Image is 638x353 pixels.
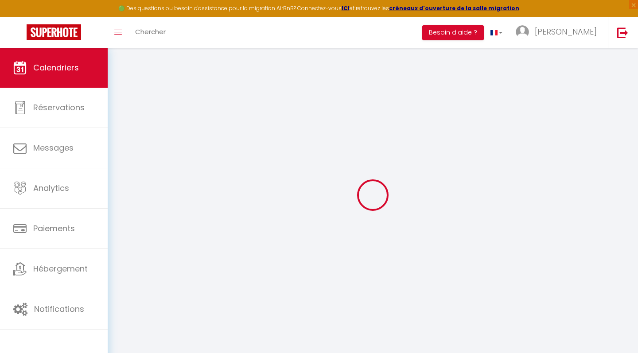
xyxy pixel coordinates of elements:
[617,27,628,38] img: logout
[33,223,75,234] span: Paiements
[33,263,88,274] span: Hébergement
[27,24,81,40] img: Super Booking
[128,17,172,48] a: Chercher
[7,4,34,30] button: Ouvrir le widget de chat LiveChat
[34,303,84,314] span: Notifications
[135,27,166,36] span: Chercher
[535,26,597,37] span: [PERSON_NAME]
[33,142,74,153] span: Messages
[342,4,350,12] a: ICI
[389,4,519,12] a: créneaux d'ouverture de la salle migration
[509,17,608,48] a: ... [PERSON_NAME]
[33,62,79,73] span: Calendriers
[422,25,484,40] button: Besoin d'aide ?
[33,182,69,194] span: Analytics
[516,25,529,39] img: ...
[33,102,85,113] span: Réservations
